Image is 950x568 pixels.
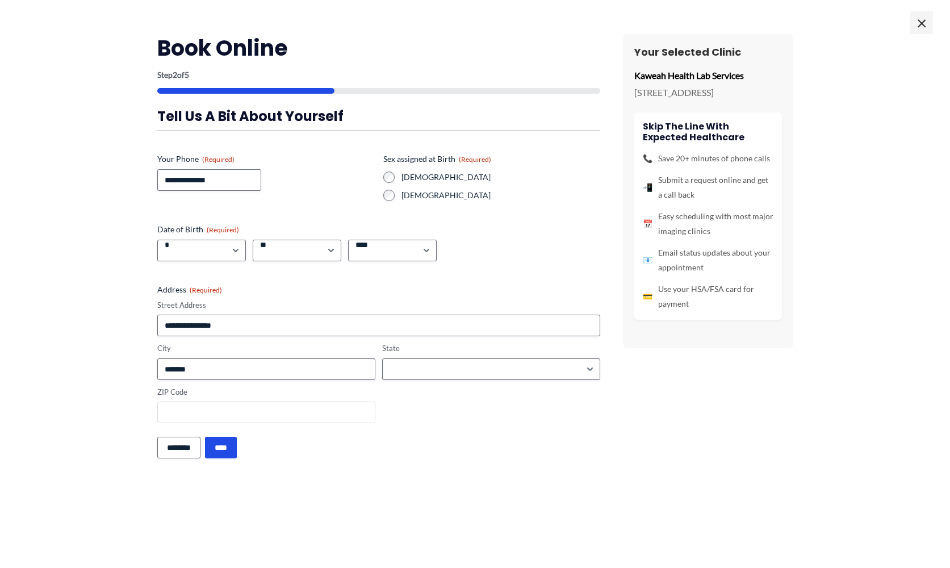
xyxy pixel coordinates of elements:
[157,153,374,165] label: Your Phone
[634,84,782,101] p: [STREET_ADDRESS]
[643,180,652,195] span: 📲
[634,67,782,84] p: Kaweah Health Lab Services
[157,300,600,311] label: Street Address
[185,70,189,80] span: 5
[401,172,600,183] label: [DEMOGRAPHIC_DATA]
[157,343,375,354] label: City
[634,45,782,59] h3: Your Selected Clinic
[157,107,600,125] h3: Tell us a bit about yourself
[157,34,600,62] h2: Book Online
[157,224,239,235] legend: Date of Birth
[643,173,773,202] li: Submit a request online and get a call back
[382,343,600,354] label: State
[643,151,652,166] span: 📞
[401,190,600,201] label: [DEMOGRAPHIC_DATA]
[643,209,773,239] li: Easy scheduling with most major imaging clinics
[643,245,773,275] li: Email status updates about your appointment
[202,155,235,164] span: (Required)
[643,282,773,311] li: Use your HSA/FSA card for payment
[459,155,491,164] span: (Required)
[643,253,652,268] span: 📧
[643,289,652,304] span: 💳
[910,11,933,34] span: ×
[643,121,773,143] h4: Skip the line with Expected Healthcare
[207,225,239,234] span: (Required)
[643,151,773,166] li: Save 20+ minutes of phone calls
[383,153,491,165] legend: Sex assigned at Birth
[190,286,222,294] span: (Required)
[157,284,222,295] legend: Address
[173,70,177,80] span: 2
[157,71,600,79] p: Step of
[157,387,375,398] label: ZIP Code
[643,216,652,231] span: 📅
